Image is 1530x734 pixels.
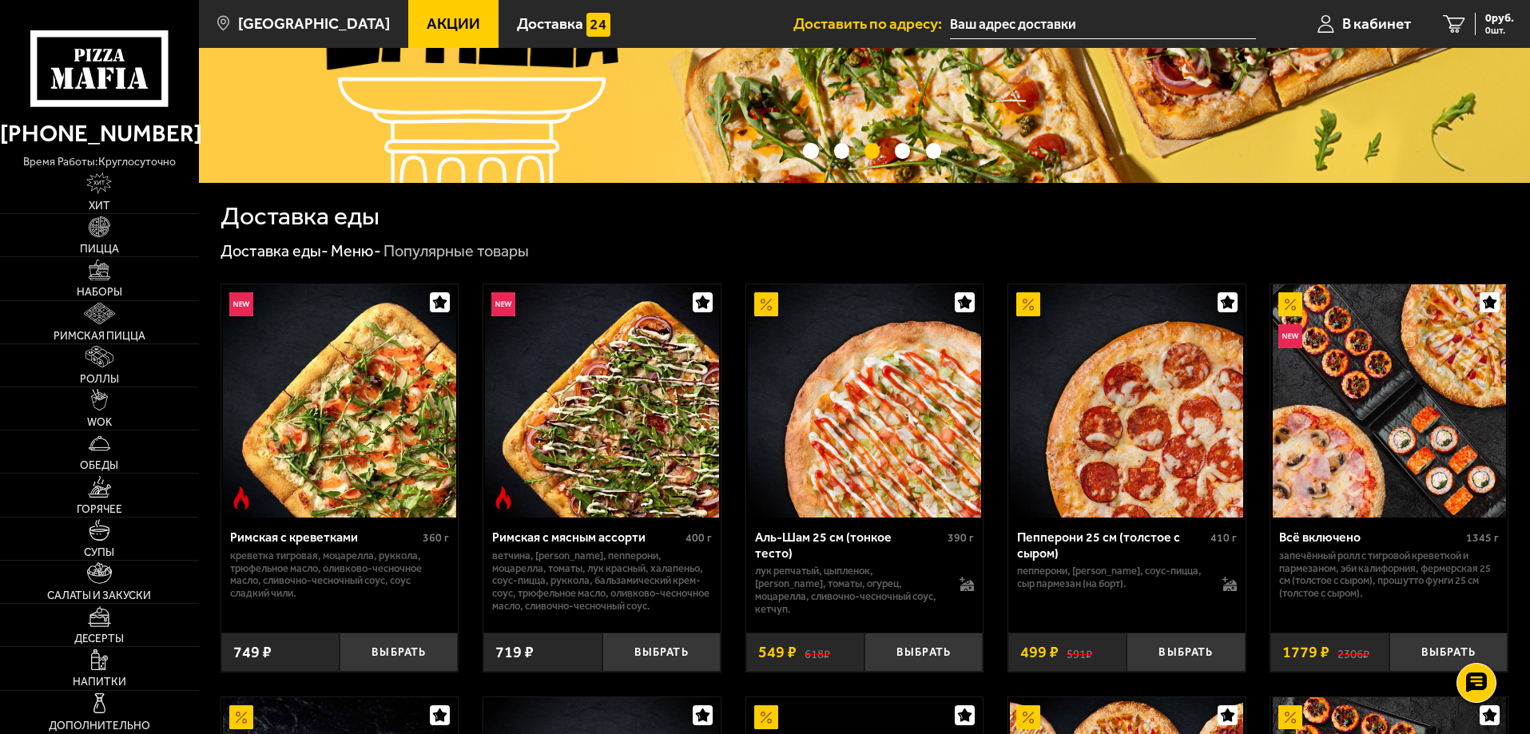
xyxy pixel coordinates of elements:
[1279,530,1462,545] div: Всё включено
[340,633,458,672] button: Выбрать
[1127,633,1245,672] button: Выбрать
[383,241,529,262] div: Популярные товары
[948,531,974,545] span: 390 г
[54,331,145,342] span: Римская пицца
[229,486,253,510] img: Острое блюдо
[485,284,718,518] img: Римская с мясным ассорти
[331,241,381,260] a: Меню-
[223,284,456,518] img: Римская с креветками
[49,720,150,732] span: Дополнительно
[89,200,110,212] span: Хит
[221,204,380,229] h1: Доставка еды
[602,633,721,672] button: Выбрать
[1020,645,1059,661] span: 499 ₽
[84,547,114,558] span: Супы
[492,550,712,613] p: ветчина, [PERSON_NAME], пепперони, моцарелла, томаты, лук красный, халапеньо, соус-пицца, руккола...
[1017,565,1206,590] p: пепперони, [PERSON_NAME], соус-пицца, сыр пармезан (на борт).
[1278,705,1302,729] img: Акционный
[1337,645,1369,661] s: 2306 ₽
[926,143,941,158] button: точки переключения
[746,284,984,518] a: АкционныйАль-Шам 25 см (тонкое тесто)
[483,284,721,518] a: НовинкаОстрое блюдоРимская с мясным ассорти
[491,292,515,316] img: Новинка
[87,417,112,428] span: WOK
[586,13,610,37] img: 15daf4d41897b9f0e9f617042186c801.svg
[74,633,124,645] span: Десерты
[1278,292,1302,316] img: Акционный
[492,530,682,545] div: Римская с мясным ассорти
[1273,284,1506,518] img: Всё включено
[517,16,583,31] span: Доставка
[755,530,944,560] div: Аль-Шам 25 см (тонкое тесто)
[754,292,778,316] img: Акционный
[230,550,450,601] p: креветка тигровая, моцарелла, руккола, трюфельное масло, оливково-чесночное масло, сливочно-чесно...
[834,143,849,158] button: точки переключения
[221,284,459,518] a: НовинкаОстрое блюдоРимская с креветками
[1278,324,1302,348] img: Новинка
[1016,705,1040,729] img: Акционный
[1270,284,1508,518] a: АкционныйНовинкаВсё включено
[423,531,449,545] span: 360 г
[80,244,119,255] span: Пицца
[755,565,944,616] p: лук репчатый, цыпленок, [PERSON_NAME], томаты, огурец, моцарелла, сливочно-чесночный соус, кетчуп.
[77,287,122,298] span: Наборы
[427,16,480,31] span: Акции
[229,705,253,729] img: Акционный
[754,705,778,729] img: Акционный
[1067,645,1092,661] s: 591 ₽
[864,633,983,672] button: Выбрать
[1010,284,1243,518] img: Пепперони 25 см (толстое с сыром)
[491,486,515,510] img: Острое блюдо
[230,530,419,545] div: Римская с креветками
[221,241,328,260] a: Доставка еды-
[895,143,910,158] button: точки переключения
[73,676,126,688] span: Напитки
[950,10,1256,39] span: Бассейная улица, 89
[80,374,119,385] span: Роллы
[793,16,950,31] span: Доставить по адресу:
[805,645,830,661] s: 618 ₽
[1279,550,1499,601] p: Запечённый ролл с тигровой креветкой и пармезаном, Эби Калифорния, Фермерская 25 см (толстое с сы...
[1017,530,1206,560] div: Пепперони 25 см (толстое с сыром)
[80,460,118,471] span: Обеды
[1389,633,1508,672] button: Выбрать
[77,504,122,515] span: Горячее
[229,292,253,316] img: Новинка
[1282,645,1329,661] span: 1779 ₽
[758,645,797,661] span: 549 ₽
[1016,292,1040,316] img: Акционный
[748,284,981,518] img: Аль-Шам 25 см (тонкое тесто)
[864,143,880,158] button: точки переключения
[1342,16,1411,31] span: В кабинет
[238,16,390,31] span: [GEOGRAPHIC_DATA]
[233,645,272,661] span: 749 ₽
[1008,284,1246,518] a: АкционныйПепперони 25 см (толстое с сыром)
[495,645,534,661] span: 719 ₽
[1466,531,1499,545] span: 1345 г
[950,10,1256,39] input: Ваш адрес доставки
[1485,26,1514,35] span: 0 шт.
[1485,13,1514,24] span: 0 руб.
[803,143,818,158] button: точки переключения
[686,531,712,545] span: 400 г
[1210,531,1237,545] span: 410 г
[47,590,151,601] span: Салаты и закуски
